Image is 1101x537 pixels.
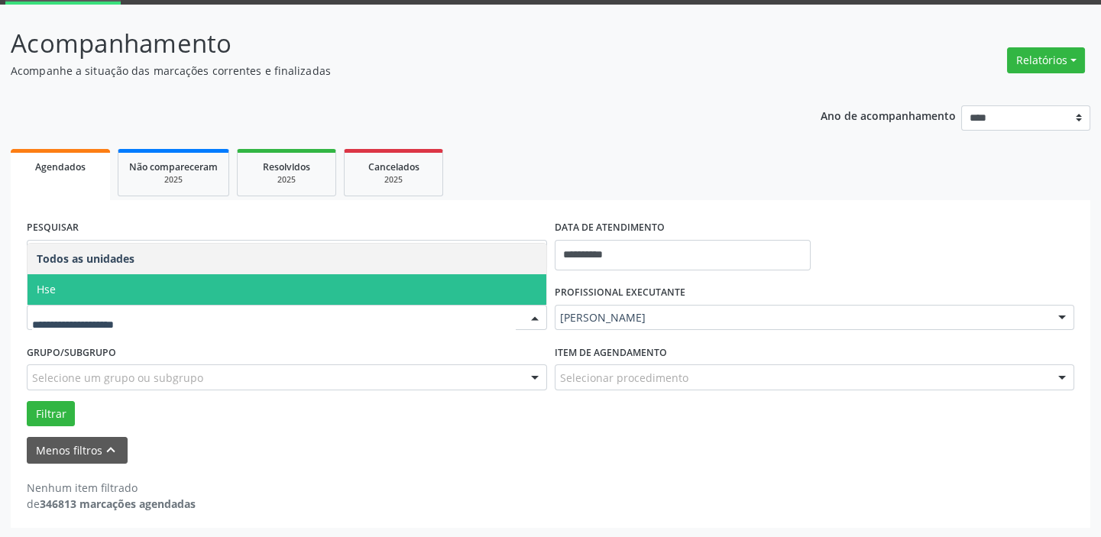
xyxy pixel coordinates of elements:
[27,480,196,496] div: Nenhum item filtrado
[102,442,119,458] i: keyboard_arrow_up
[555,281,685,305] label: PROFISSIONAL EXECUTANTE
[27,216,79,240] label: PESQUISAR
[560,310,1044,325] span: [PERSON_NAME]
[11,24,766,63] p: Acompanhamento
[40,497,196,511] strong: 346813 marcações agendadas
[27,437,128,464] button: Menos filtroskeyboard_arrow_up
[368,160,419,173] span: Cancelados
[11,63,766,79] p: Acompanhe a situação das marcações correntes e finalizadas
[821,105,956,125] p: Ano de acompanhamento
[32,370,203,386] span: Selecione um grupo ou subgrupo
[129,160,218,173] span: Não compareceram
[555,341,667,364] label: Item de agendamento
[27,496,196,512] div: de
[560,370,688,386] span: Selecionar procedimento
[27,401,75,427] button: Filtrar
[1007,47,1085,73] button: Relatórios
[27,341,116,364] label: Grupo/Subgrupo
[263,160,310,173] span: Resolvidos
[37,282,56,296] span: Hse
[355,174,432,186] div: 2025
[37,251,134,266] span: Todos as unidades
[555,216,665,240] label: DATA DE ATENDIMENTO
[129,174,218,186] div: 2025
[35,160,86,173] span: Agendados
[248,174,325,186] div: 2025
